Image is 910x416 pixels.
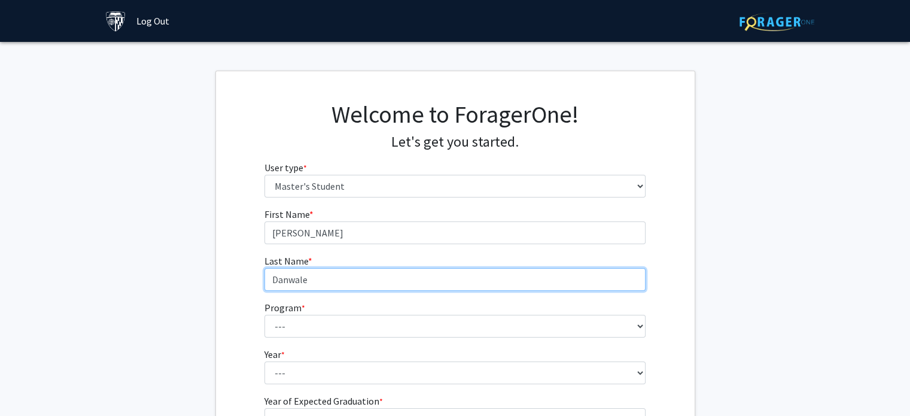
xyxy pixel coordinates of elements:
label: User type [264,160,307,175]
span: Last Name [264,255,308,267]
iframe: Chat [9,362,51,407]
span: First Name [264,208,309,220]
label: Year [264,347,285,362]
h1: Welcome to ForagerOne! [264,100,646,129]
img: ForagerOne Logo [739,13,814,31]
h4: Let's get you started. [264,133,646,151]
label: Year of Expected Graduation [264,394,383,408]
label: Program [264,300,305,315]
img: Johns Hopkins University Logo [105,11,126,32]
